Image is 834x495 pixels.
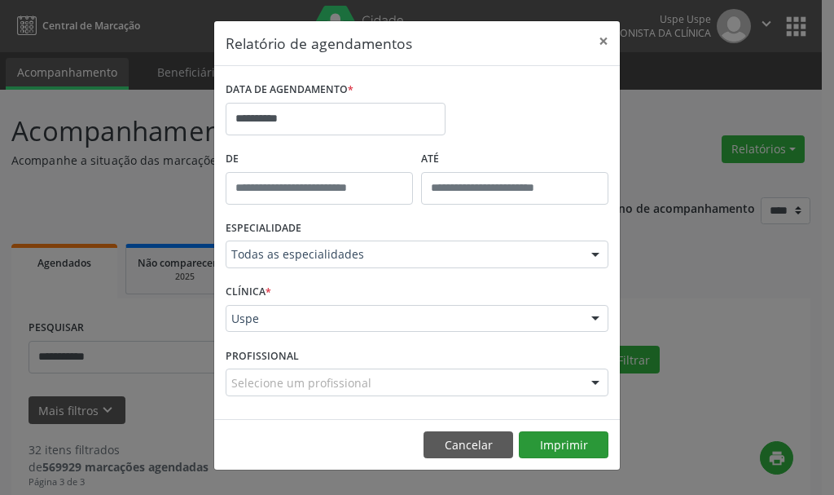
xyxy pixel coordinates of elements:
[421,147,608,172] label: ATÉ
[226,216,301,241] label: ESPECIALIDADE
[231,311,575,327] span: Uspe
[231,374,371,391] span: Selecione um profissional
[226,147,413,172] label: De
[226,77,353,103] label: DATA DE AGENDAMENTO
[226,33,412,54] h5: Relatório de agendamentos
[231,246,575,263] span: Todas as especialidades
[226,280,271,305] label: CLÍNICA
[519,431,608,459] button: Imprimir
[226,343,299,369] label: PROFISSIONAL
[424,431,513,459] button: Cancelar
[587,21,620,61] button: Close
